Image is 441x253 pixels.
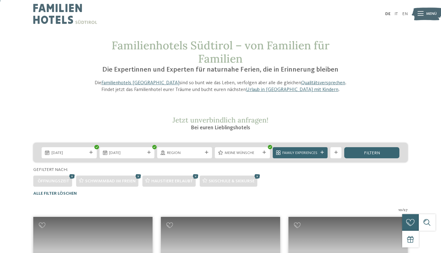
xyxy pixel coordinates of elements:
[109,150,145,156] span: [DATE]
[209,179,255,183] span: Skischule & Skikurse
[282,150,318,156] span: Family Experiences
[38,179,69,183] span: Öffnungszeit
[364,151,380,155] span: filtern
[402,12,408,16] a: EN
[112,38,329,66] span: Familienhotels Südtirol – von Familien für Familien
[398,207,402,213] span: 10
[101,81,179,85] a: Familienhotels [GEOGRAPHIC_DATA]
[404,207,408,213] span: 27
[51,150,87,156] span: [DATE]
[225,150,260,156] span: Meine Wünsche
[301,81,345,85] a: Qualitätsversprechen
[191,125,250,131] span: Bei euren Lieblingshotels
[402,207,404,213] span: /
[85,179,136,183] span: Schwimmbad im Freien
[33,168,68,172] span: Gefiltert nach:
[426,11,437,17] span: Menü
[246,87,338,92] a: Urlaub in [GEOGRAPHIC_DATA] mit Kindern
[167,150,202,156] span: Region
[102,66,338,73] span: Die Expertinnen und Experten für naturnahe Ferien, die in Erinnerung bleiben
[151,179,193,183] span: Haustiere erlaubt
[89,80,353,93] p: Die sind so bunt wie das Leben, verfolgen aber alle die gleichen . Findet jetzt das Familienhotel...
[33,191,77,196] span: Alle Filter löschen
[385,12,390,16] a: DE
[394,12,398,16] a: IT
[173,115,268,124] span: Jetzt unverbindlich anfragen!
